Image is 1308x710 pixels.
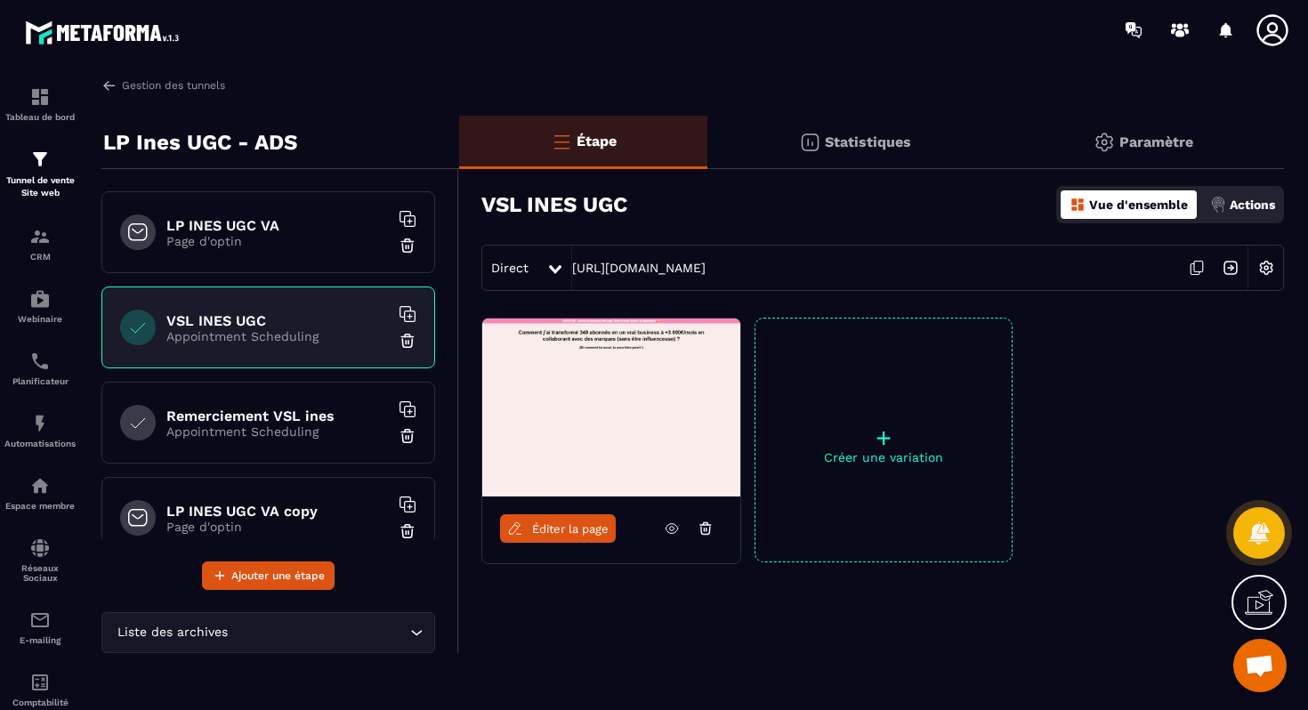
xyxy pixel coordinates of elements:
img: setting-gr.5f69749f.svg [1094,132,1115,153]
img: bars-o.4a397970.svg [551,131,572,152]
p: Créer une variation [755,450,1012,464]
h6: LP INES UGC VA copy [166,503,389,520]
img: social-network [29,537,51,559]
span: Ajouter une étape [231,567,325,585]
p: E-mailing [4,635,76,645]
span: Éditer la page [532,522,609,536]
p: Paramètre [1119,133,1193,150]
img: arrow [101,77,117,93]
a: formationformationTunnel de vente Site web [4,135,76,213]
p: Webinaire [4,314,76,324]
h3: VSL INES UGC [481,192,627,217]
p: Espace membre [4,501,76,511]
a: automationsautomationsEspace membre [4,462,76,524]
a: schedulerschedulerPlanificateur [4,337,76,399]
p: Réseaux Sociaux [4,563,76,583]
p: Page d'optin [166,234,389,248]
h6: VSL INES UGC [166,312,389,329]
span: Direct [491,261,529,275]
p: Vue d'ensemble [1089,198,1188,212]
a: formationformationCRM [4,213,76,275]
img: email [29,609,51,631]
p: Page d'optin [166,520,389,534]
div: Search for option [101,612,435,653]
p: Tableau de bord [4,112,76,122]
img: dashboard-orange.40269519.svg [1070,197,1086,213]
img: formation [29,226,51,247]
input: Search for option [231,623,406,642]
a: emailemailE-mailing [4,596,76,658]
a: [URL][DOMAIN_NAME] [572,261,706,275]
p: Appointment Scheduling [166,329,389,343]
p: Statistiques [825,133,911,150]
p: Tunnel de vente Site web [4,174,76,199]
a: formationformationTableau de bord [4,73,76,135]
img: automations [29,288,51,310]
h6: LP INES UGC VA [166,217,389,234]
a: automationsautomationsAutomatisations [4,399,76,462]
p: Appointment Scheduling [166,424,389,439]
img: image [482,319,740,496]
img: trash [399,332,416,350]
img: arrow-next.bcc2205e.svg [1214,251,1247,285]
p: + [755,425,1012,450]
img: logo [25,16,185,49]
img: actions.d6e523a2.png [1210,197,1226,213]
h6: Remerciement VSL ines [166,407,389,424]
div: Ouvrir le chat [1233,639,1287,692]
p: LP Ines UGC - ADS [103,125,297,160]
img: scheduler [29,351,51,372]
a: Gestion des tunnels [101,77,225,93]
p: Actions [1230,198,1275,212]
p: Automatisations [4,439,76,448]
img: stats.20deebd0.svg [799,132,820,153]
p: CRM [4,252,76,262]
img: formation [29,149,51,170]
p: Étape [577,133,617,149]
img: trash [399,427,416,445]
img: setting-w.858f3a88.svg [1249,251,1283,285]
p: Comptabilité [4,698,76,707]
a: social-networksocial-networkRéseaux Sociaux [4,524,76,596]
p: Planificateur [4,376,76,386]
a: Éditer la page [500,514,616,543]
img: automations [29,413,51,434]
button: Ajouter une étape [202,561,335,590]
img: accountant [29,672,51,693]
img: trash [399,237,416,254]
span: Liste des archives [113,623,231,642]
img: formation [29,86,51,108]
a: automationsautomationsWebinaire [4,275,76,337]
img: trash [399,522,416,540]
img: automations [29,475,51,496]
